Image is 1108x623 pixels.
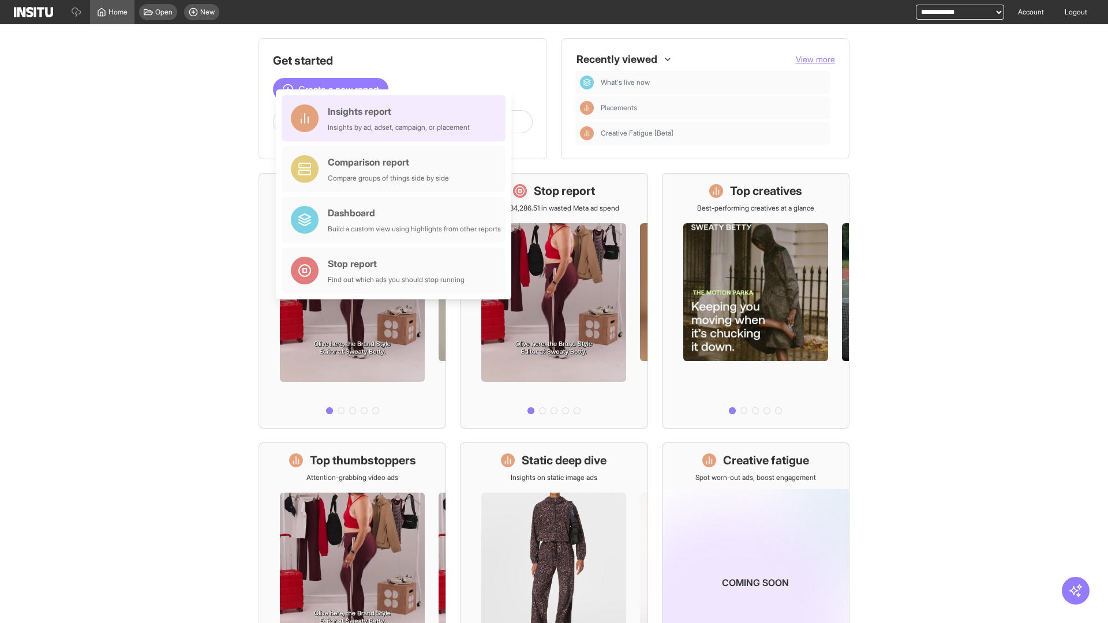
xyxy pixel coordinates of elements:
a: What's live nowSee all active ads instantly [259,173,446,429]
span: What's live now [601,78,650,87]
div: Dashboard [580,76,594,89]
img: Logo [14,7,53,17]
span: What's live now [601,78,826,87]
div: Dashboard [328,206,501,220]
h1: Static deep dive [522,452,607,468]
p: Insights on static image ads [511,473,597,482]
h1: Get started [273,52,533,69]
span: Creative Fatigue [Beta] [601,129,826,138]
span: View more [796,54,835,64]
div: Insights [580,101,594,115]
span: Create a new report [298,82,379,96]
p: Attention-grabbing video ads [306,473,398,482]
h1: Top creatives [730,183,802,199]
div: Comparison report [328,155,449,169]
span: Home [108,7,128,17]
div: Insights [580,126,594,140]
h1: Stop report [534,183,595,199]
a: Stop reportSave £34,286.51 in wasted Meta ad spend [460,173,647,429]
span: New [200,7,215,17]
button: View more [796,54,835,65]
div: Stop report [328,257,465,271]
p: Save £34,286.51 in wasted Meta ad spend [489,204,619,213]
div: Build a custom view using highlights from other reports [328,224,501,234]
button: Create a new report [273,78,388,101]
h1: Top thumbstoppers [310,452,416,468]
div: Compare groups of things side by side [328,174,449,183]
div: Find out which ads you should stop running [328,275,465,284]
div: Insights report [328,104,470,118]
span: Creative Fatigue [Beta] [601,129,673,138]
span: Placements [601,103,637,112]
span: Open [155,7,173,17]
div: Insights by ad, adset, campaign, or placement [328,123,470,132]
a: Top creativesBest-performing creatives at a glance [662,173,849,429]
p: Best-performing creatives at a glance [697,204,814,213]
span: Placements [601,103,826,112]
